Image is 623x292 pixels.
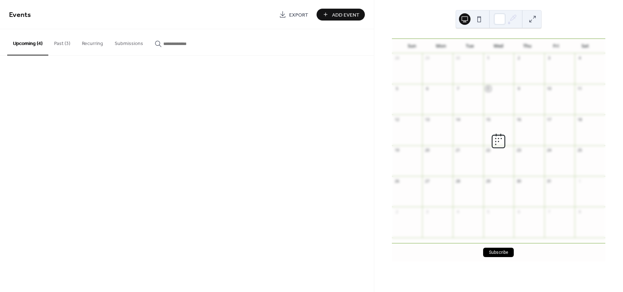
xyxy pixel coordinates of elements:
[486,178,491,184] div: 29
[455,39,484,53] div: Tue
[577,55,582,61] div: 4
[398,39,427,53] div: Sun
[483,248,514,257] button: Subscribe
[516,148,521,153] div: 23
[109,29,149,55] button: Submissions
[289,11,308,19] span: Export
[424,55,430,61] div: 29
[9,8,31,22] span: Events
[394,209,399,214] div: 2
[547,148,552,153] div: 24
[274,9,314,21] a: Export
[424,178,430,184] div: 27
[516,117,521,122] div: 16
[513,39,542,53] div: Thu
[394,86,399,91] div: 5
[317,9,365,21] button: Add Event
[484,39,513,53] div: Wed
[577,148,582,153] div: 25
[542,39,571,53] div: Fri
[7,29,48,55] button: Upcoming (4)
[516,86,521,91] div: 9
[547,178,552,184] div: 31
[486,86,491,91] div: 8
[486,117,491,122] div: 15
[486,209,491,214] div: 5
[424,148,430,153] div: 20
[516,178,521,184] div: 30
[577,209,582,214] div: 8
[455,209,460,214] div: 4
[547,117,552,122] div: 17
[486,55,491,61] div: 1
[48,29,76,55] button: Past (3)
[455,148,460,153] div: 21
[516,55,521,61] div: 2
[547,209,552,214] div: 7
[394,117,399,122] div: 12
[571,39,600,53] div: Sat
[394,148,399,153] div: 19
[455,117,460,122] div: 14
[427,39,455,53] div: Mon
[455,178,460,184] div: 28
[577,178,582,184] div: 1
[424,117,430,122] div: 13
[516,209,521,214] div: 6
[577,86,582,91] div: 11
[547,86,552,91] div: 10
[76,29,109,55] button: Recurring
[332,11,359,19] span: Add Event
[455,55,460,61] div: 30
[394,55,399,61] div: 28
[394,178,399,184] div: 26
[486,148,491,153] div: 22
[547,55,552,61] div: 3
[455,86,460,91] div: 7
[424,86,430,91] div: 6
[577,117,582,122] div: 18
[424,209,430,214] div: 3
